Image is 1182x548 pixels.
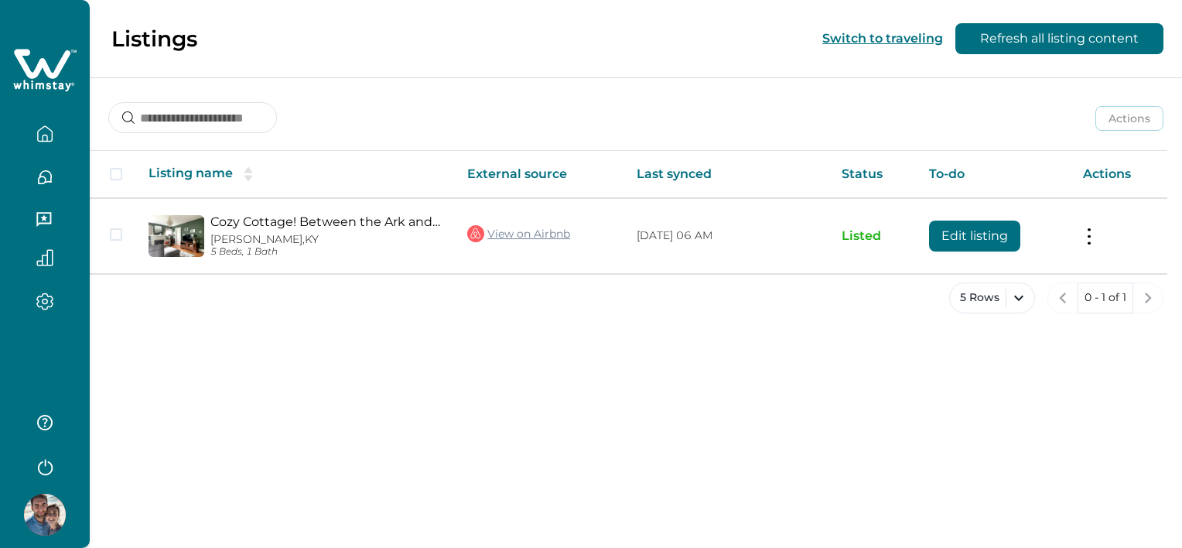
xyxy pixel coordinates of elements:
[1085,290,1126,306] p: 0 - 1 of 1
[637,228,817,244] p: [DATE] 06 AM
[1047,283,1078,313] button: previous page
[149,215,204,257] img: propertyImage_Cozy Cottage! Between the Ark and Creation Museum!
[1071,151,1167,198] th: Actions
[210,214,442,229] a: Cozy Cottage! Between the Ark and Creation Museum!
[210,246,442,258] p: 5 Beds, 1 Bath
[467,224,570,244] a: View on Airbnb
[136,151,455,198] th: Listing name
[917,151,1071,198] th: To-do
[955,23,1163,54] button: Refresh all listing content
[210,233,442,246] p: [PERSON_NAME], KY
[624,151,829,198] th: Last synced
[1095,106,1163,131] button: Actions
[455,151,624,198] th: External source
[842,228,904,244] p: Listed
[949,283,1035,313] button: 5 Rows
[829,151,917,198] th: Status
[24,494,66,536] img: Whimstay Host
[929,221,1020,252] button: Edit listing
[233,166,264,182] button: sorting
[1078,283,1133,313] button: 0 - 1 of 1
[822,31,943,46] button: Switch to traveling
[1132,283,1163,313] button: next page
[111,26,197,52] p: Listings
